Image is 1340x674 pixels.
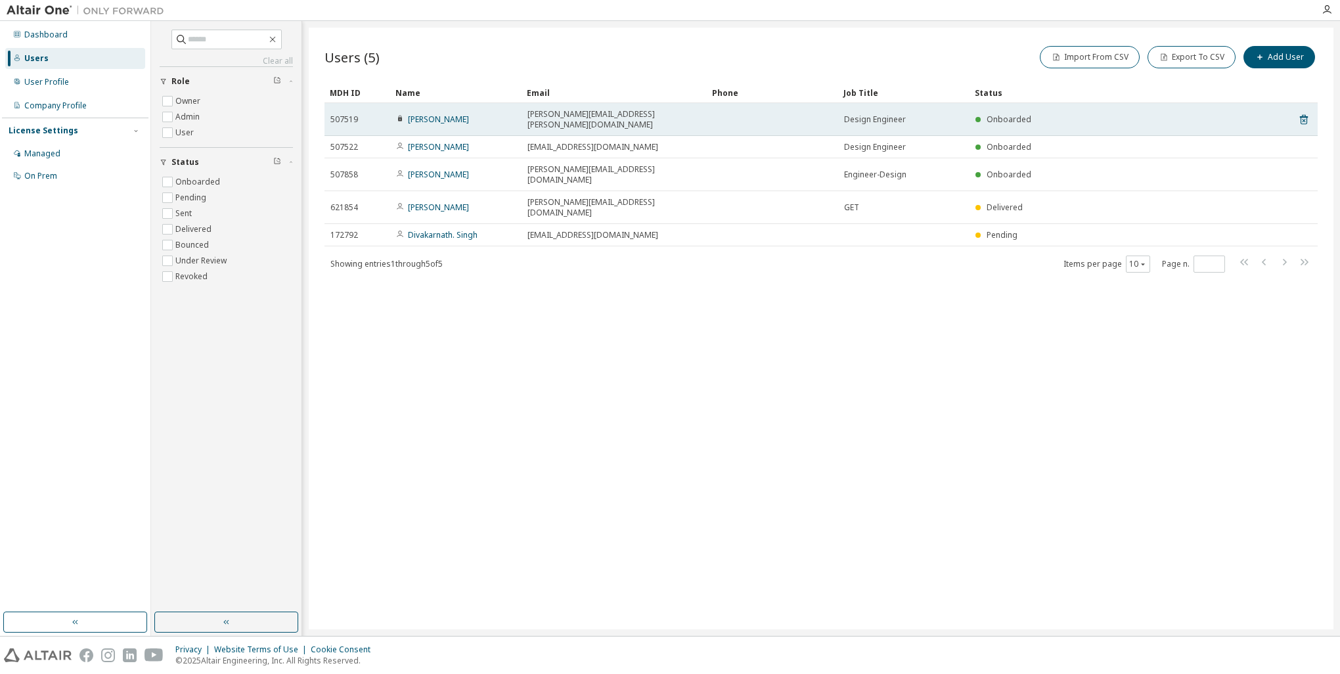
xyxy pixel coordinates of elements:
span: Onboarded [987,169,1031,180]
span: 507858 [330,169,358,180]
span: 621854 [330,202,358,213]
span: Delivered [987,202,1023,213]
a: [PERSON_NAME] [408,114,469,125]
span: Design Engineer [844,114,906,125]
label: Owner [175,93,203,109]
span: Pending [987,229,1017,240]
img: altair_logo.svg [4,648,72,662]
div: Company Profile [24,101,87,111]
label: Admin [175,109,202,125]
div: On Prem [24,171,57,181]
img: linkedin.svg [123,648,137,662]
div: Phone [712,82,833,103]
div: License Settings [9,125,78,136]
div: Website Terms of Use [214,644,311,655]
span: GET [844,202,859,213]
span: Engineer-Design [844,169,906,180]
span: Showing entries 1 through 5 of 5 [330,258,443,269]
a: [PERSON_NAME] [408,169,469,180]
img: facebook.svg [79,648,93,662]
span: [EMAIL_ADDRESS][DOMAIN_NAME] [527,230,658,240]
img: Altair One [7,4,171,17]
button: Import From CSV [1040,46,1140,68]
label: Under Review [175,253,229,269]
label: User [175,125,196,141]
div: Cookie Consent [311,644,378,655]
img: youtube.svg [145,648,164,662]
div: Job Title [843,82,964,103]
span: Page n. [1162,256,1225,273]
span: 507519 [330,114,358,125]
label: Bounced [175,237,212,253]
label: Delivered [175,221,214,237]
div: Privacy [175,644,214,655]
div: Managed [24,148,60,159]
button: Export To CSV [1148,46,1236,68]
a: Divakarnath. Singh [408,229,478,240]
a: Clear all [160,56,293,66]
button: Add User [1243,46,1315,68]
span: Onboarded [987,141,1031,152]
div: Dashboard [24,30,68,40]
button: Role [160,67,293,96]
p: © 2025 Altair Engineering, Inc. All Rights Reserved. [175,655,378,666]
div: MDH ID [330,82,385,103]
button: 10 [1129,259,1147,269]
span: Items per page [1063,256,1150,273]
span: Onboarded [987,114,1031,125]
span: Status [171,157,199,168]
span: [PERSON_NAME][EMAIL_ADDRESS][PERSON_NAME][DOMAIN_NAME] [527,109,701,130]
span: 172792 [330,230,358,240]
span: Role [171,76,190,87]
span: [PERSON_NAME][EMAIL_ADDRESS][DOMAIN_NAME] [527,164,701,185]
div: Name [395,82,516,103]
div: Status [975,82,1249,103]
a: [PERSON_NAME] [408,202,469,213]
span: Clear filter [273,157,281,168]
div: Email [527,82,702,103]
span: Design Engineer [844,142,906,152]
div: User Profile [24,77,69,87]
span: Users (5) [324,48,380,66]
span: 507522 [330,142,358,152]
label: Onboarded [175,174,223,190]
label: Revoked [175,269,210,284]
span: [PERSON_NAME][EMAIL_ADDRESS][DOMAIN_NAME] [527,197,701,218]
span: Clear filter [273,76,281,87]
img: instagram.svg [101,648,115,662]
div: Users [24,53,49,64]
button: Status [160,148,293,177]
label: Sent [175,206,194,221]
label: Pending [175,190,209,206]
span: [EMAIL_ADDRESS][DOMAIN_NAME] [527,142,658,152]
a: [PERSON_NAME] [408,141,469,152]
